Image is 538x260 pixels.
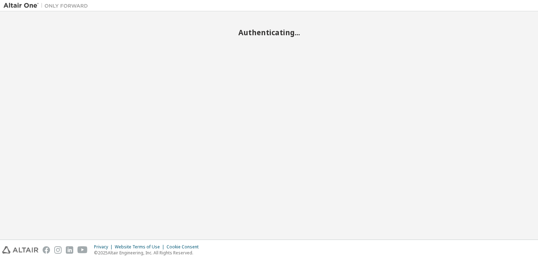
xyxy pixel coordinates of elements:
[94,250,203,256] p: © 2025 Altair Engineering, Inc. All Rights Reserved.
[94,244,115,250] div: Privacy
[54,246,62,254] img: instagram.svg
[66,246,73,254] img: linkedin.svg
[2,246,38,254] img: altair_logo.svg
[115,244,167,250] div: Website Terms of Use
[4,28,534,37] h2: Authenticating...
[4,2,92,9] img: Altair One
[77,246,88,254] img: youtube.svg
[167,244,203,250] div: Cookie Consent
[43,246,50,254] img: facebook.svg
